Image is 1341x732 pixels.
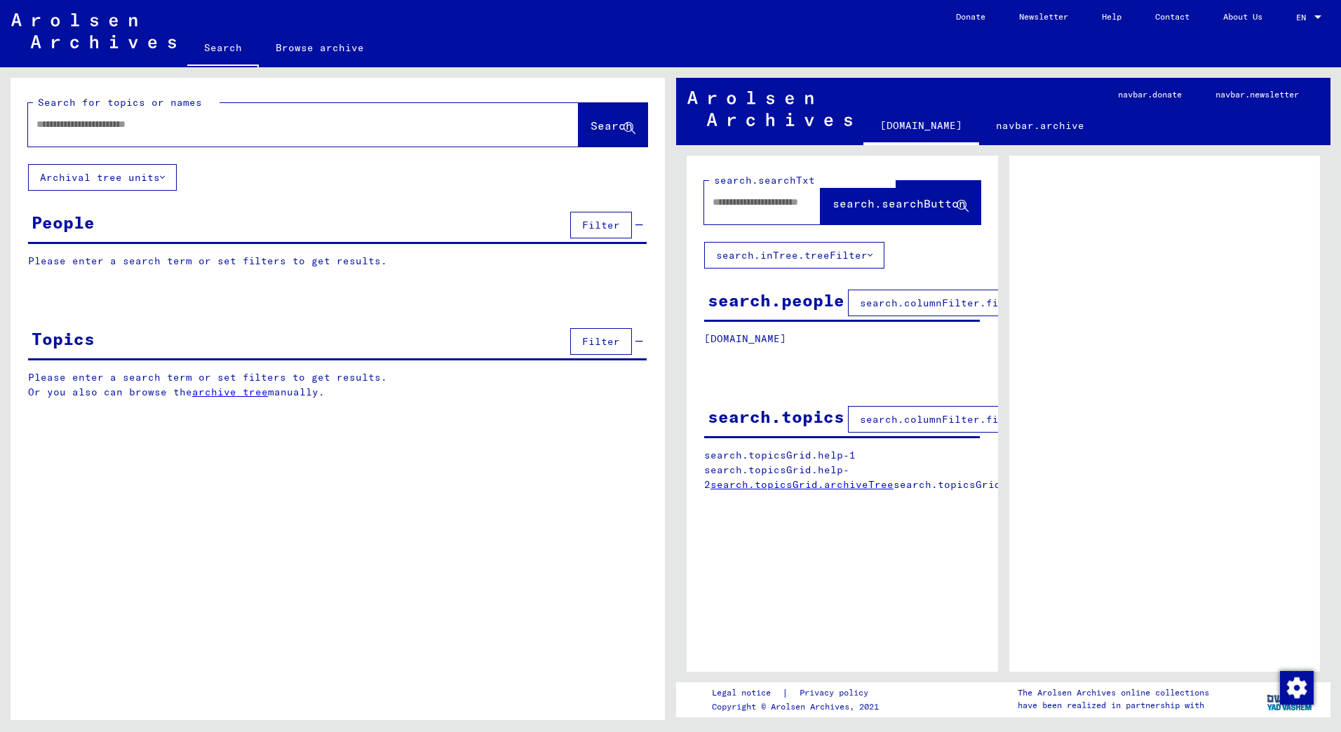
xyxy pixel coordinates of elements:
a: navbar.donate [1101,78,1199,111]
a: navbar.archive [979,109,1101,142]
a: archive tree [192,386,268,398]
p: Copyright © Arolsen Archives, 2021 [712,700,885,713]
span: EN [1296,13,1312,22]
button: search.columnFilter.filter [848,290,1035,316]
mat-label: search.searchTxt [714,174,815,187]
div: | [712,686,885,700]
button: Filter [570,212,632,238]
p: Please enter a search term or set filters to get results. Or you also can browse the manually. [28,370,647,400]
button: Filter [570,328,632,355]
p: search.topicsGrid.help-1 search.topicsGrid.help-2 search.topicsGrid.manually. [704,448,981,492]
mat-label: Search for topics or names [38,96,202,109]
span: search.columnFilter.filter [860,413,1023,426]
button: search.searchButton [821,181,981,224]
a: Browse archive [259,31,381,65]
div: People [32,210,95,235]
a: Legal notice [712,686,782,700]
div: search.topics [708,404,844,429]
p: Please enter a search term or set filters to get results. [28,254,647,269]
span: search.searchButton [833,196,966,210]
div: Topics [32,326,95,351]
button: search.inTree.treeFilter [704,242,884,269]
img: yv_logo.png [1264,682,1316,717]
a: search.topicsGrid.archiveTree [710,478,894,491]
button: Archival tree units [28,164,177,191]
p: The Arolsen Archives online collections [1018,686,1209,699]
span: Search [591,118,633,133]
button: Search [579,103,647,147]
img: Arolsen_neg.svg [11,13,176,48]
img: Arolsen_neg.svg [687,91,852,126]
span: Filter [582,335,620,348]
a: [DOMAIN_NAME] [863,109,979,145]
p: [DOMAIN_NAME] [704,332,980,346]
a: Privacy policy [788,686,885,700]
span: search.columnFilter.filter [860,297,1023,309]
button: search.columnFilter.filter [848,406,1035,433]
div: search.people [708,287,844,313]
p: have been realized in partnership with [1018,699,1209,712]
img: Change consent [1280,671,1314,705]
a: navbar.newsletter [1199,78,1316,111]
a: Search [187,31,259,67]
div: Change consent [1279,670,1313,704]
span: Filter [582,219,620,231]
